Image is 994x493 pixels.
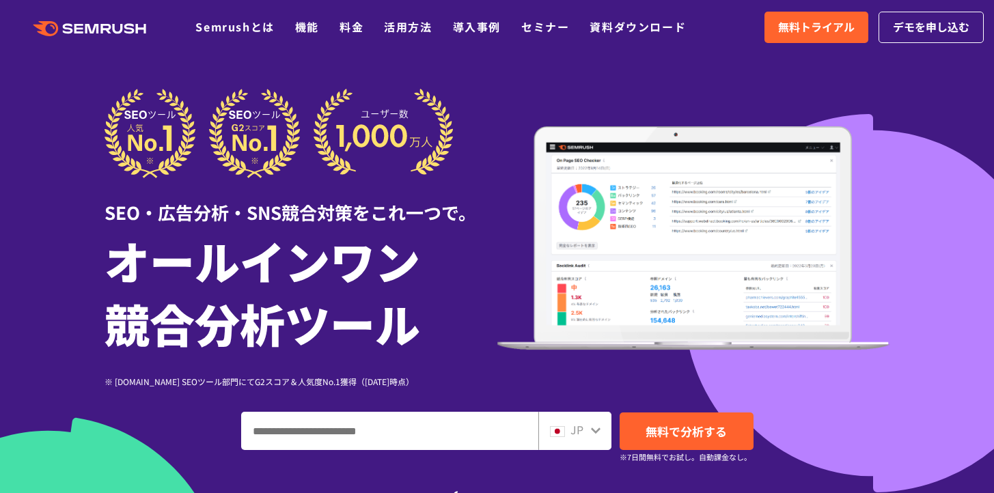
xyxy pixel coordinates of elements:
h1: オールインワン 競合分析ツール [105,229,497,354]
a: 無料トライアル [764,12,868,43]
span: 無料トライアル [778,18,855,36]
a: 資料ダウンロード [590,18,686,35]
a: 機能 [295,18,319,35]
a: 料金 [340,18,363,35]
input: ドメイン、キーワードまたはURLを入力してください [242,412,538,449]
small: ※7日間無料でお試し。自動課金なし。 [620,451,751,464]
a: 無料で分析する [620,412,754,450]
span: デモを申し込む [893,18,969,36]
div: SEO・広告分析・SNS競合対策をこれ一つで。 [105,178,497,225]
span: 無料で分析する [646,423,727,440]
a: セミナー [521,18,569,35]
div: ※ [DOMAIN_NAME] SEOツール部門にてG2スコア＆人気度No.1獲得（[DATE]時点） [105,375,497,388]
span: JP [570,421,583,438]
a: デモを申し込む [879,12,984,43]
a: 導入事例 [453,18,501,35]
a: Semrushとは [195,18,274,35]
a: 活用方法 [384,18,432,35]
